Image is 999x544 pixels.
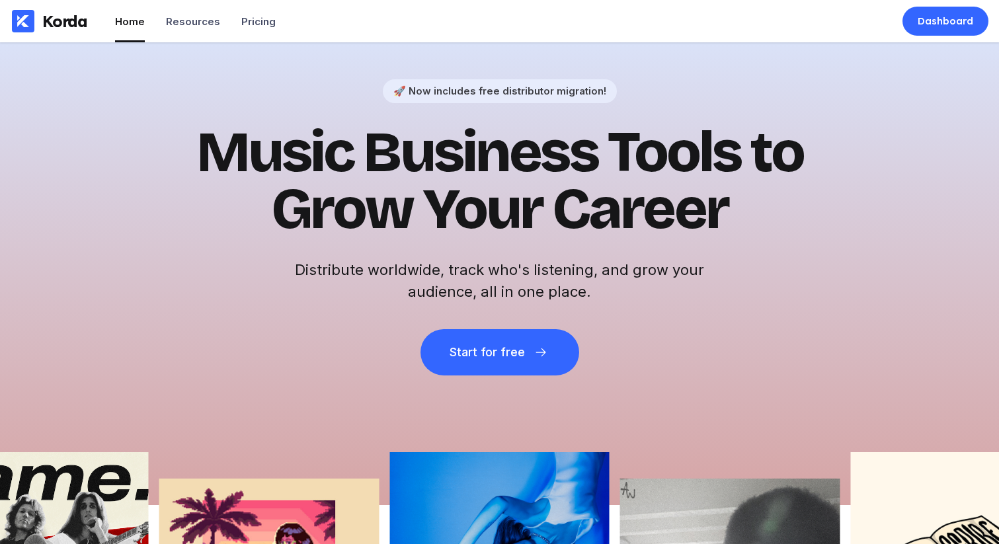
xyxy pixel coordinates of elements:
h2: Distribute worldwide, track who's listening, and grow your audience, all in one place. [288,259,711,303]
div: Dashboard [918,15,973,28]
div: Pricing [241,15,276,28]
a: Dashboard [902,7,988,36]
button: Start for free [420,329,579,375]
div: 🚀 Now includes free distributor migration! [393,85,606,97]
div: Home [115,15,145,28]
h1: Music Business Tools to Grow Your Career [176,124,824,238]
div: Resources [166,15,220,28]
div: Start for free [450,346,525,359]
div: Korda [42,11,87,31]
